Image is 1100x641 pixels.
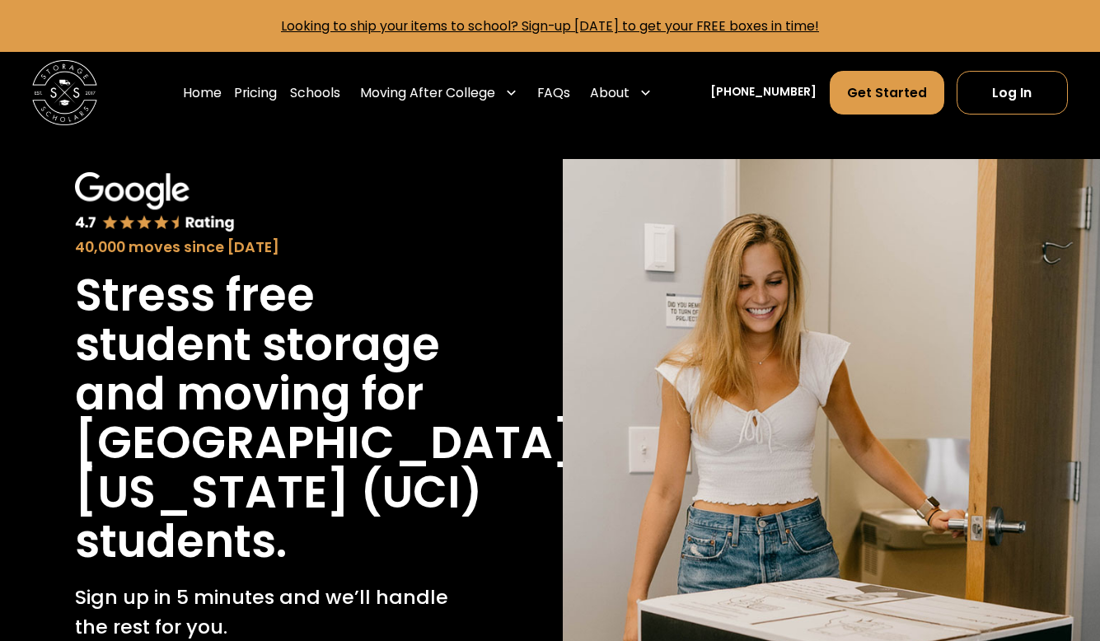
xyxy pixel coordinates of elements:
div: About [590,83,630,103]
div: 40,000 moves since [DATE] [75,236,461,259]
a: Looking to ship your items to school? Sign-up [DATE] to get your FREE boxes in time! [281,16,819,35]
img: Google 4.7 star rating [75,172,234,233]
h1: [GEOGRAPHIC_DATA][US_STATE] (UCI) [75,419,575,517]
a: FAQs [537,70,570,115]
img: Storage Scholars main logo [32,60,97,125]
a: [PHONE_NUMBER] [710,84,817,101]
a: Log In [957,71,1067,115]
a: Home [183,70,222,115]
h1: Stress free student storage and moving for [75,271,461,419]
h1: students. [75,517,287,567]
a: Get Started [830,71,943,115]
a: Schools [290,70,340,115]
a: Pricing [234,70,277,115]
p: Sign up in 5 minutes and we’ll handle the rest for you. [75,583,461,641]
div: Moving After College [360,83,495,103]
